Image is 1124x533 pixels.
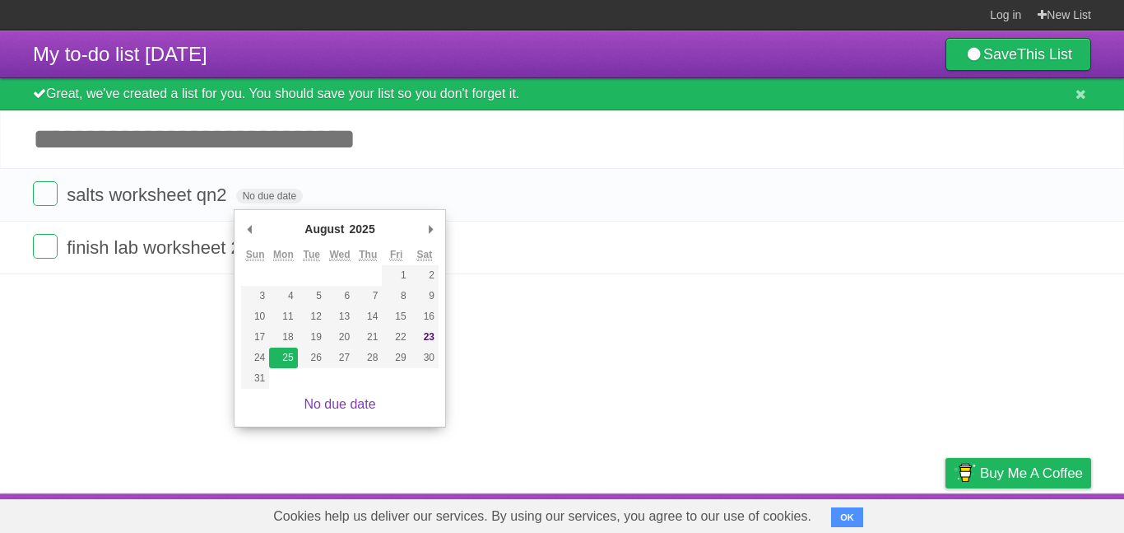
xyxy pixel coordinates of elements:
[382,286,410,306] button: 8
[329,249,350,261] abbr: Wednesday
[326,306,354,327] button: 13
[411,286,439,306] button: 9
[246,249,265,261] abbr: Sunday
[257,500,828,533] span: Cookies help us deliver our services. By using our services, you agree to our use of cookies.
[954,459,976,487] img: Buy me a coffee
[241,286,269,306] button: 3
[382,348,410,368] button: 29
[987,498,1091,529] a: Suggest a feature
[354,348,382,368] button: 28
[422,217,439,241] button: Next Month
[298,286,326,306] button: 5
[326,348,354,368] button: 27
[359,249,377,261] abbr: Thursday
[236,189,303,203] span: No due date
[241,368,269,389] button: 31
[945,458,1091,489] a: Buy me a coffee
[302,217,346,241] div: August
[241,217,258,241] button: Previous Month
[304,397,375,411] a: No due date
[269,327,297,348] button: 18
[781,498,848,529] a: Developers
[273,249,294,261] abbr: Monday
[298,348,326,368] button: 26
[868,498,904,529] a: Terms
[417,249,433,261] abbr: Saturday
[924,498,967,529] a: Privacy
[326,327,354,348] button: 20
[354,286,382,306] button: 7
[1017,46,1072,63] b: This List
[67,237,245,258] span: finish lab worksheet 2
[411,265,439,286] button: 2
[298,327,326,348] button: 19
[269,306,297,327] button: 11
[382,265,410,286] button: 1
[33,234,58,259] label: Done
[354,327,382,348] button: 21
[411,348,439,368] button: 30
[831,507,863,527] button: OK
[390,249,402,261] abbr: Friday
[326,286,354,306] button: 6
[354,306,382,327] button: 14
[33,181,58,206] label: Done
[33,43,207,65] span: My to-do list [DATE]
[382,327,410,348] button: 22
[241,327,269,348] button: 17
[411,327,439,348] button: 23
[945,38,1091,71] a: SaveThis List
[269,348,297,368] button: 25
[269,286,297,306] button: 4
[67,185,230,205] span: salts worksheet qn2
[347,217,378,241] div: 2025
[241,306,269,327] button: 10
[411,306,439,327] button: 16
[303,249,319,261] abbr: Tuesday
[980,459,1083,488] span: Buy me a coffee
[298,306,326,327] button: 12
[241,348,269,368] button: 24
[382,306,410,327] button: 15
[727,498,761,529] a: About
